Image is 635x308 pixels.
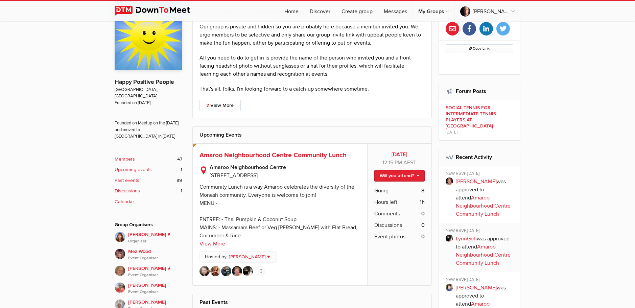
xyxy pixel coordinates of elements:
b: Calendar [115,198,134,206]
b: Amaroo Neighbourhood Centre [210,163,360,171]
img: Vikki ♥ [115,232,125,242]
p: was approved to attend [456,235,516,267]
b: 1h [420,198,425,206]
a: Forum Posts [456,88,486,95]
a: View More [199,100,241,111]
b: SOCIAL TENNIS FOR INTERMEDIATE TENNIS PLAYERS AT [GEOGRAPHIC_DATA] [446,105,516,129]
span: 1 [181,166,182,173]
p: Our group is private and hidden so you are probably here because a member invited you. We urge me... [199,23,425,47]
span: Hours left [374,198,397,206]
a: Discover [304,1,336,21]
p: That's all, folks. I'm looking forward to a catch-up somewhere sometime. [199,85,425,93]
a: Past events 89 [115,177,182,184]
a: Create group [336,1,378,21]
img: Mez Wood [115,248,125,259]
span: [PERSON_NAME] ★ [128,265,182,278]
div: NEW RSVP, [446,171,516,177]
span: [DATE] [467,277,479,282]
p: All you need to do to get in is provide the name of the person who invited you and a front-facing... [199,54,425,78]
span: Discussions [374,221,402,229]
i: Event Organiser [128,289,182,295]
img: Andrew Goodwin [115,282,125,293]
div: Community Lunch is a way Amaroo celebrates the diversity of the Monash community. Everyone is wel... [199,184,357,239]
a: Discussions 1 [115,187,182,195]
span: [PERSON_NAME] [128,282,182,295]
button: Copy Link [446,44,514,53]
a: Members 47 [115,156,182,163]
a: [PERSON_NAME]Event Organiser [115,278,182,295]
b: Upcoming events [115,166,152,173]
span: [DATE] [446,129,457,136]
a: [PERSON_NAME] [456,284,497,291]
span: Comments [374,210,400,218]
a: [PERSON_NAME] ♥Organiser [115,232,182,244]
a: Amaroo Neighbourhood Centre Community Lunch [456,194,511,217]
span: [PERSON_NAME] ♥ [128,231,182,244]
span: [DATE] [467,228,479,233]
b: 8 [421,187,425,195]
a: [PERSON_NAME] [455,1,520,21]
a: Amaroo Neighbourhood Centre Community Lunch [199,151,347,159]
span: Going [374,187,389,195]
div: NEW RSVP, [446,228,516,235]
a: LynnGoh [456,235,477,242]
img: Noreen [232,266,242,276]
a: Calendar [115,198,182,206]
b: 0 [421,221,425,229]
a: View More [199,240,225,248]
h2: Upcoming Events [199,127,425,143]
a: Amaroo Neighbourhood Centre Community Lunch [456,243,511,266]
span: Event photos [374,233,405,241]
a: Upcoming events 1 [115,166,182,173]
h2: Recent Activity [446,149,514,165]
b: Discussions [115,187,140,195]
p: was approved to attend [456,177,516,218]
b: Past events [115,177,139,184]
i: Event Organiser [128,272,182,278]
a: Mez WoodEvent Organiser [115,244,182,261]
span: Australia/Sydney [403,159,416,166]
img: DownToMeet [115,6,201,16]
img: LynnGoh [243,266,253,276]
span: [GEOGRAPHIC_DATA], [GEOGRAPHIC_DATA] [115,87,182,100]
img: Happy Positive People [115,1,182,71]
span: [STREET_ADDRESS] [210,172,258,179]
b: 0 [421,233,425,241]
i: Event Organiser [128,255,182,261]
a: Messages [378,1,413,21]
span: Copy Link [469,46,490,51]
b: Members [115,156,135,163]
div: Group Organisers [115,221,182,229]
img: Kelly ★ [115,265,125,276]
span: Founded on [DATE] [115,100,182,106]
img: Mal Big M [199,266,210,276]
div: NEW RSVP, [446,277,516,284]
a: [PERSON_NAME] ♥ [229,253,270,261]
a: SOCIAL TENNIS FOR INTERMEDIATE TENNIS PLAYERS AT [GEOGRAPHIC_DATA] [DATE] [439,100,520,140]
img: Christopher W [221,266,231,276]
a: +3 [255,266,265,276]
span: 1 [181,187,182,195]
a: Will you attend? [374,170,425,182]
a: My Groups [413,1,454,21]
span: 12:15 PM [382,159,402,166]
b: [DATE] [374,150,425,159]
p: Hosted by: [199,251,277,263]
a: [PERSON_NAME] [456,178,497,185]
a: [PERSON_NAME] ★Event Organiser [115,261,182,278]
i: Organiser [128,238,182,244]
span: 89 [177,177,182,184]
span: [DATE] [467,171,479,176]
a: Home [279,1,304,21]
span: Mez Wood [128,248,182,261]
span: 47 [177,156,182,163]
img: Janet D [210,266,220,276]
span: Founded on Meetup on the [DATE] and moved to [GEOGRAPHIC_DATA] in [DATE] [115,113,182,140]
b: 0 [421,210,425,218]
